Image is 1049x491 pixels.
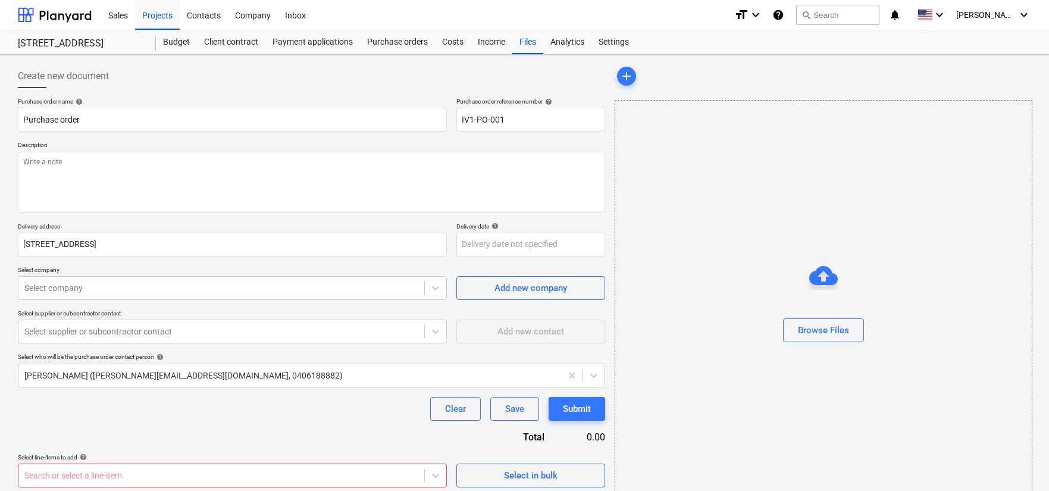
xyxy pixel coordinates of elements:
[18,108,447,132] input: Document name
[456,464,605,487] button: Select in bulk
[265,30,360,54] a: Payment applications
[543,98,552,105] span: help
[1017,8,1031,22] i: keyboard_arrow_down
[543,30,591,54] a: Analytics
[18,233,447,257] input: Delivery address
[549,397,605,421] button: Submit
[18,141,605,151] p: Description
[18,353,605,361] div: Select who will be the purchase order contact person
[435,30,471,54] a: Costs
[619,69,634,83] span: add
[18,98,447,105] div: Purchase order name
[456,276,605,300] button: Add new company
[156,30,197,54] a: Budget
[734,8,749,22] i: format_size
[932,8,947,22] i: keyboard_arrow_down
[445,401,466,417] div: Clear
[456,98,605,105] div: Purchase order reference number
[18,37,142,50] div: [STREET_ADDRESS]
[18,223,447,233] p: Delivery address
[73,98,83,105] span: help
[197,30,265,54] a: Client contract
[456,223,605,230] div: Delivery date
[450,430,563,444] div: Total
[456,233,605,257] input: Delivery date not specified
[18,309,447,320] p: Select supplier or subcontractor contact
[504,468,558,483] div: Select in bulk
[505,401,524,417] div: Save
[563,401,591,417] div: Submit
[796,5,879,25] button: Search
[489,223,499,230] span: help
[490,397,539,421] button: Save
[798,323,849,338] div: Browse Files
[749,8,763,22] i: keyboard_arrow_down
[360,30,435,54] a: Purchase orders
[956,10,1016,20] span: [PERSON_NAME]
[512,30,543,54] a: Files
[18,266,447,276] p: Select company
[783,318,864,342] button: Browse Files
[563,430,605,444] div: 0.00
[77,454,87,461] span: help
[18,454,447,461] div: Select line-items to add
[471,30,512,54] a: Income
[591,30,636,54] a: Settings
[772,8,784,22] i: Knowledge base
[18,69,109,83] span: Create new document
[456,108,605,132] input: Order number
[989,434,1049,491] iframe: Chat Widget
[801,10,811,20] span: search
[430,397,481,421] button: Clear
[154,354,164,361] span: help
[494,280,567,296] div: Add new company
[889,8,901,22] i: notifications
